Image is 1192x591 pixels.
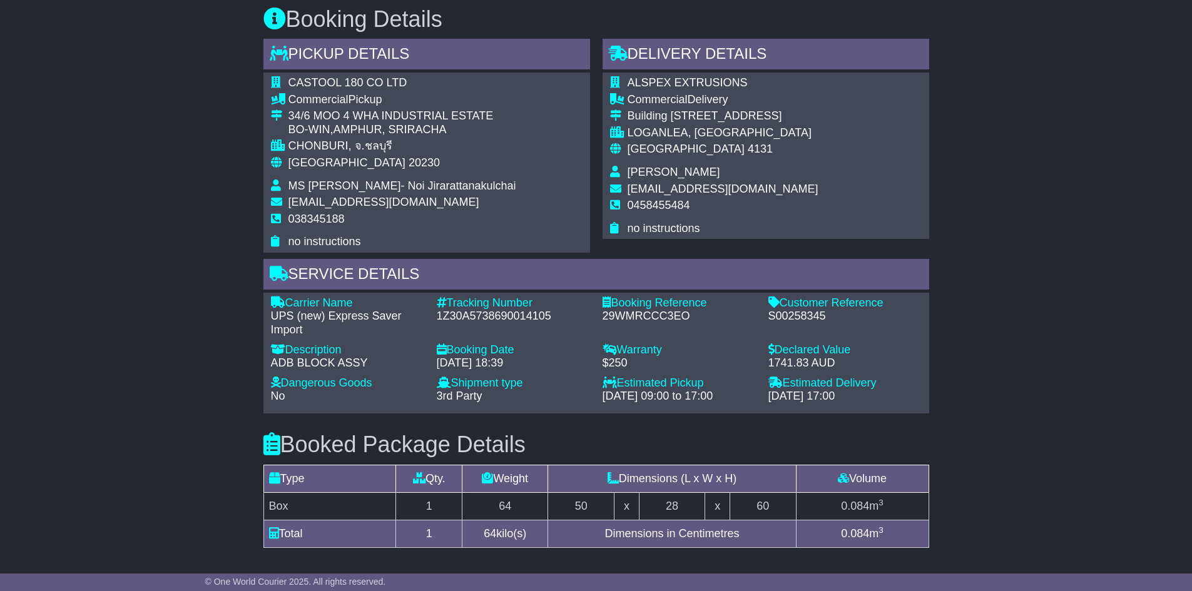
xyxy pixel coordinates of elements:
[288,213,345,225] span: 038345188
[409,156,440,169] span: 20230
[628,199,690,211] span: 0458455484
[396,492,462,520] td: 1
[263,39,590,73] div: Pickup Details
[548,520,796,547] td: Dimensions in Centimetres
[396,520,462,547] td: 1
[639,492,705,520] td: 28
[263,7,929,32] h3: Booking Details
[288,179,516,192] span: MS [PERSON_NAME]- Noi Jirarattanakulchai
[841,527,869,540] span: 0.084
[288,123,516,137] div: BO-WIN,AMPHUR, SRIRACHA
[628,183,818,195] span: [EMAIL_ADDRESS][DOMAIN_NAME]
[768,310,922,323] div: S00258345
[288,196,479,208] span: [EMAIL_ADDRESS][DOMAIN_NAME]
[603,39,929,73] div: Delivery Details
[730,492,796,520] td: 60
[437,343,590,357] div: Booking Date
[628,126,818,140] div: LOGANLEA, [GEOGRAPHIC_DATA]
[768,296,922,310] div: Customer Reference
[614,492,639,520] td: x
[628,93,688,106] span: Commercial
[628,76,748,89] span: ALSPEX EXTRUSIONS
[437,390,482,402] span: 3rd Party
[437,310,590,323] div: 1Z30A5738690014105
[548,465,796,492] td: Dimensions (L x W x H)
[263,465,396,492] td: Type
[263,259,929,293] div: Service Details
[796,520,929,547] td: m
[437,296,590,310] div: Tracking Number
[288,235,361,248] span: no instructions
[271,356,424,370] div: ADB BLOCK ASSY
[603,296,756,310] div: Booking Reference
[288,76,407,89] span: CASTOOL 180 CO LTD
[437,356,590,370] div: [DATE] 18:39
[748,143,773,155] span: 4131
[879,498,884,507] sup: 3
[288,93,349,106] span: Commercial
[628,166,720,178] span: [PERSON_NAME]
[796,492,929,520] td: m
[768,343,922,357] div: Declared Value
[796,465,929,492] td: Volume
[768,356,922,370] div: 1741.83 AUD
[396,465,462,492] td: Qty.
[271,343,424,357] div: Description
[628,93,818,107] div: Delivery
[271,376,424,390] div: Dangerous Goods
[205,577,386,587] span: © One World Courier 2025. All rights reserved.
[462,492,548,520] td: 64
[271,310,424,336] div: UPS (new) Express Saver Import
[603,343,756,357] div: Warranty
[271,296,424,310] div: Carrier Name
[628,143,745,155] span: [GEOGRAPHIC_DATA]
[768,390,922,403] div: [DATE] 17:00
[879,525,884,535] sup: 3
[271,390,285,402] span: No
[548,492,614,520] td: 50
[484,527,496,540] span: 64
[462,520,548,547] td: kilo(s)
[288,139,516,153] div: CHONBURI, จ.ชลบุรี
[263,432,929,457] h3: Booked Package Details
[603,356,756,370] div: $250
[288,93,516,107] div: Pickup
[841,500,869,512] span: 0.084
[628,222,700,235] span: no instructions
[603,310,756,323] div: 29WMRCCC3EO
[263,492,396,520] td: Box
[288,109,516,123] div: 34/6 MOO 4 WHA INDUSTRIAL ESTATE
[768,376,922,390] div: Estimated Delivery
[705,492,730,520] td: x
[603,376,756,390] div: Estimated Pickup
[603,390,756,403] div: [DATE] 09:00 to 17:00
[288,156,405,169] span: [GEOGRAPHIC_DATA]
[462,465,548,492] td: Weight
[628,109,818,123] div: Building [STREET_ADDRESS]
[263,520,396,547] td: Total
[437,376,590,390] div: Shipment type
